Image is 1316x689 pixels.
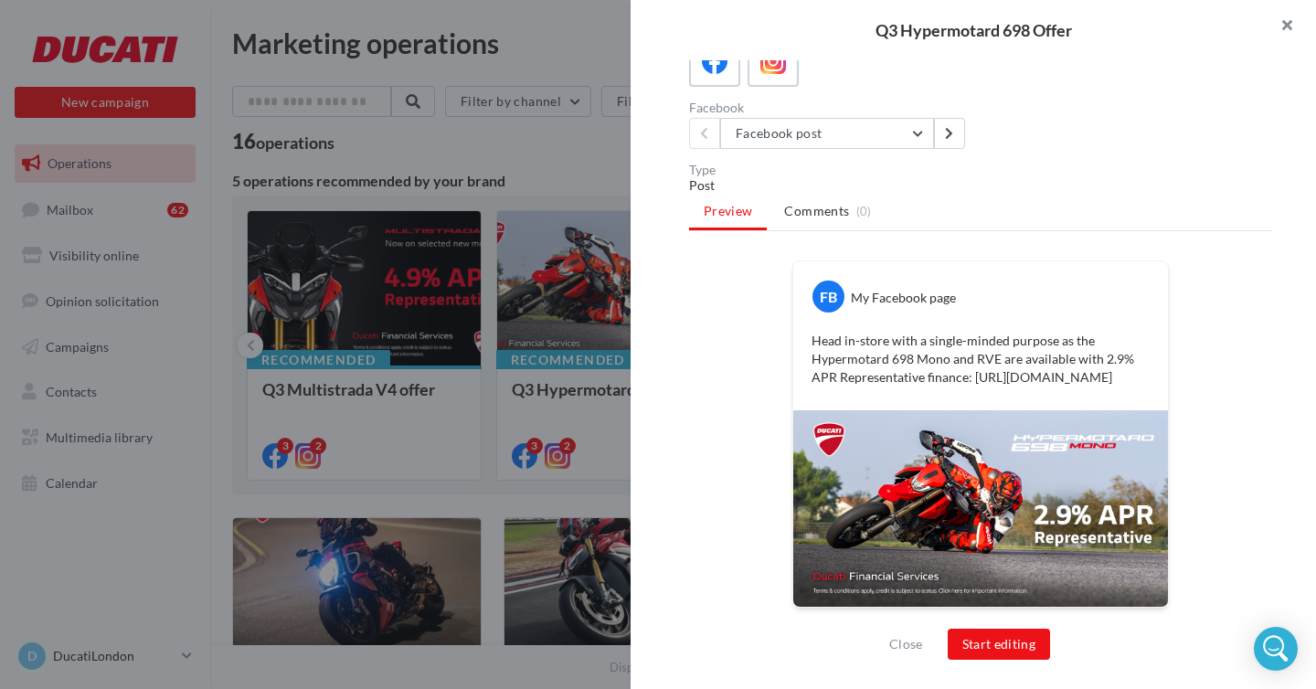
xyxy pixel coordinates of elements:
[784,202,849,220] span: Comments
[882,633,930,655] button: Close
[689,176,1272,195] div: Post
[689,101,973,114] div: Facebook
[948,629,1051,660] button: Start editing
[660,22,1287,38] div: Q3 Hypermotard 698 Offer
[851,289,956,307] div: My Facebook page
[812,332,1150,387] p: Head in-store with a single-minded purpose as the Hypermotard 698 Mono and RVE are available with...
[1254,627,1298,671] div: Open Intercom Messenger
[792,608,1169,631] div: Non-contractual preview
[856,204,872,218] span: (0)
[720,118,934,149] button: Facebook post
[689,164,1272,176] div: Type
[812,281,844,313] div: FB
